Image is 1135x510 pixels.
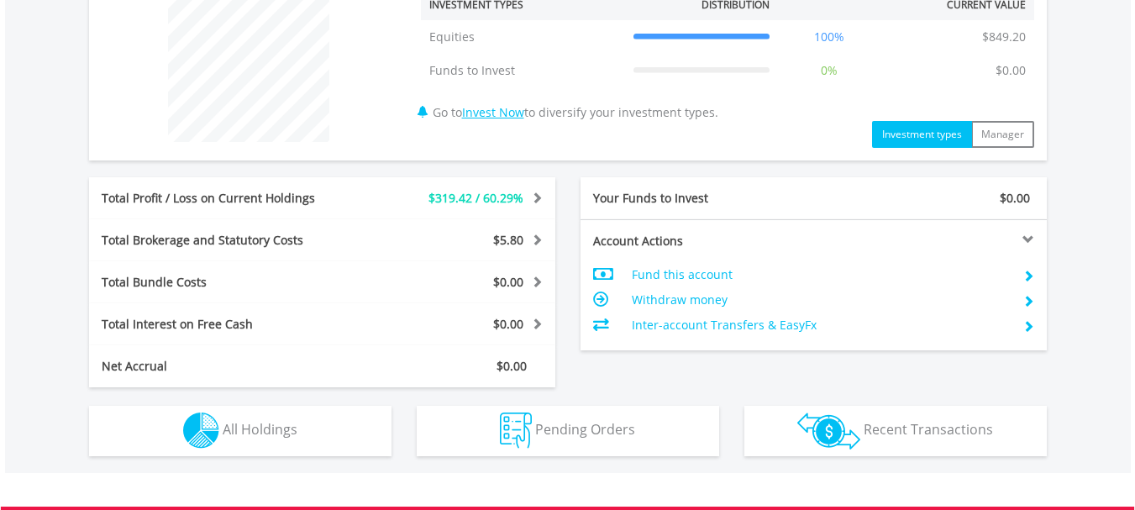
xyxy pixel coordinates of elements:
img: pending_instructions-wht.png [500,413,532,449]
img: holdings-wht.png [183,413,219,449]
div: Account Actions [581,233,814,250]
div: Total Profit / Loss on Current Holdings [89,190,361,207]
div: Net Accrual [89,358,361,375]
span: Pending Orders [535,420,635,439]
td: Fund this account [632,262,1009,287]
span: $0.00 [1000,190,1030,206]
button: Pending Orders [417,406,719,456]
div: Total Brokerage and Statutory Costs [89,232,361,249]
button: Investment types [872,121,972,148]
td: Withdraw money [632,287,1009,313]
td: 0% [778,54,880,87]
a: Invest Now [462,104,524,120]
div: Total Bundle Costs [89,274,361,291]
span: $0.00 [497,358,527,374]
td: $0.00 [987,54,1034,87]
span: $319.42 / 60.29% [428,190,523,206]
td: 100% [778,20,880,54]
span: All Holdings [223,420,297,439]
button: Recent Transactions [744,406,1047,456]
div: Your Funds to Invest [581,190,814,207]
td: Equities [421,20,625,54]
button: All Holdings [89,406,391,456]
span: $5.80 [493,232,523,248]
span: $0.00 [493,274,523,290]
td: Inter-account Transfers & EasyFx [632,313,1009,338]
button: Manager [971,121,1034,148]
td: $849.20 [974,20,1034,54]
span: $0.00 [493,316,523,332]
span: Recent Transactions [864,420,993,439]
td: Funds to Invest [421,54,625,87]
img: transactions-zar-wht.png [797,413,860,450]
div: Total Interest on Free Cash [89,316,361,333]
